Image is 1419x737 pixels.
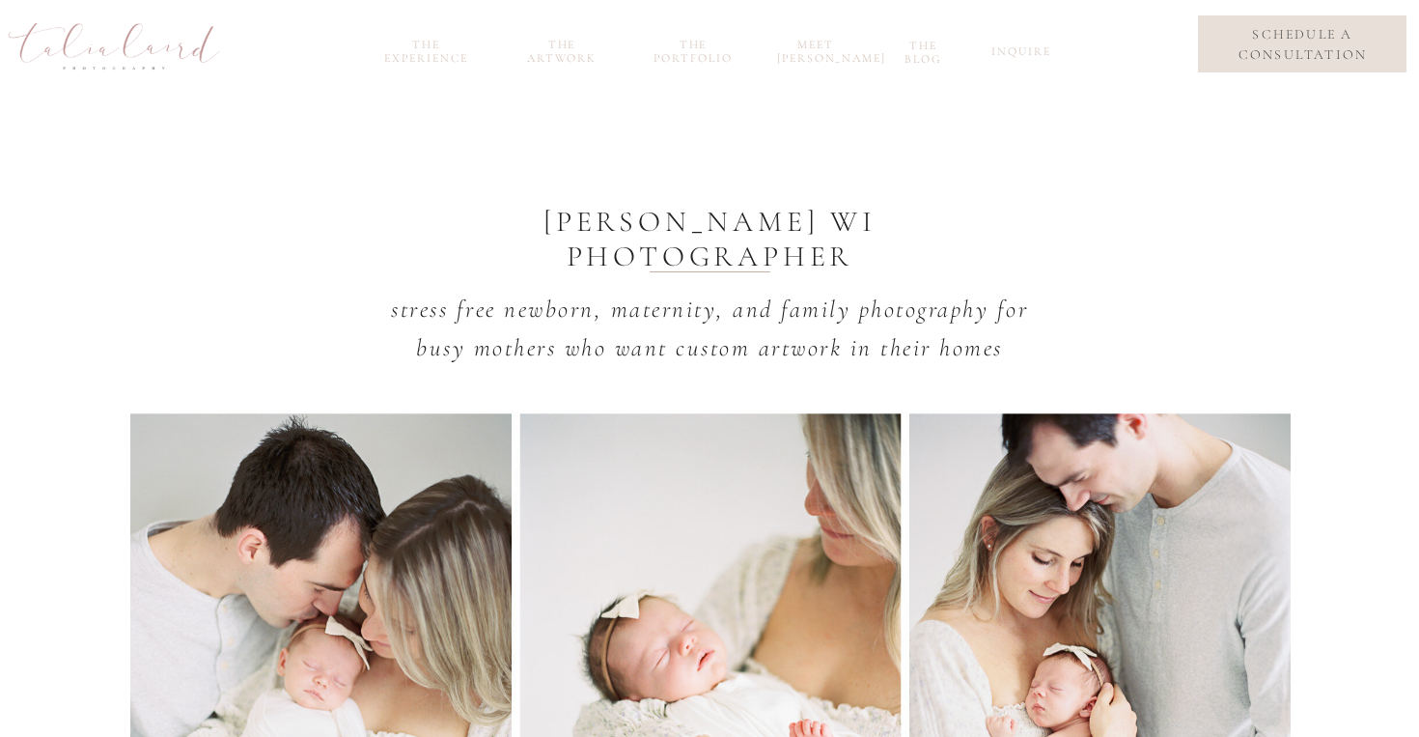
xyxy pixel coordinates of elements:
[380,290,1039,383] h2: stress free newborn, maternity, and family photography for busy mothers who want custom artwork i...
[893,39,954,61] a: the blog
[515,38,608,60] a: the Artwork
[991,44,1045,67] a: inquire
[418,205,1002,278] h1: [PERSON_NAME] wi Photographer
[777,38,854,60] a: meet [PERSON_NAME]
[647,38,739,60] a: the portfolio
[375,38,478,60] a: the experience
[1213,24,1392,65] a: schedule a consultation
